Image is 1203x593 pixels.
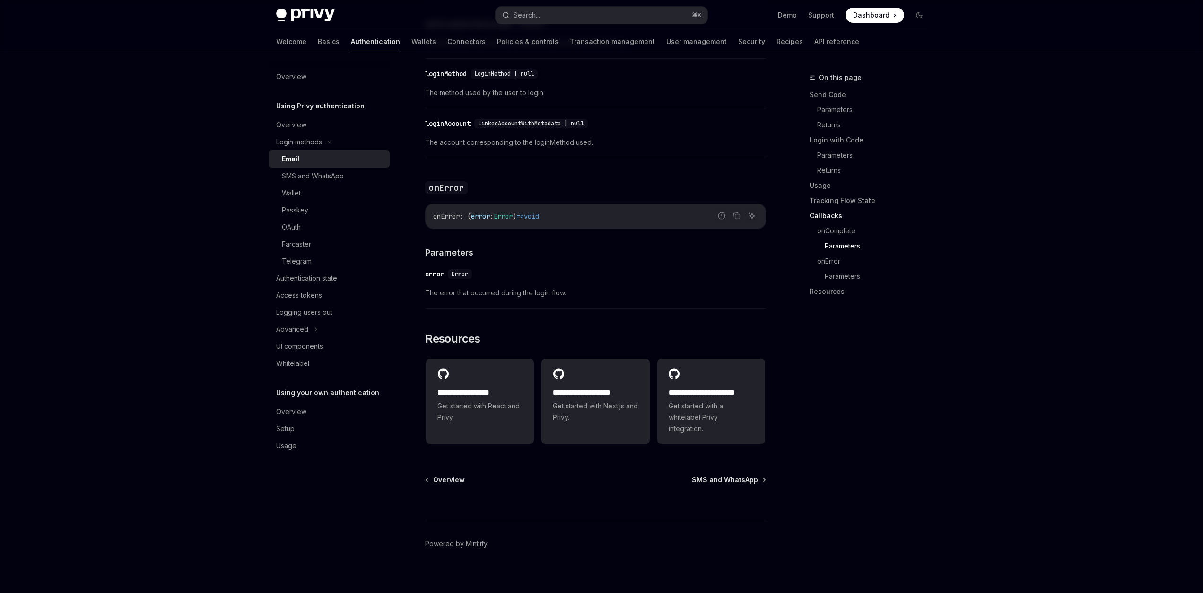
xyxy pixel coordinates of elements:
h5: Using your own authentication [276,387,379,398]
div: Passkey [282,204,308,216]
code: onError [425,181,468,194]
a: Overview [269,68,390,85]
div: Usage [276,440,296,451]
span: Error [452,270,468,278]
h5: Using Privy authentication [276,100,365,112]
div: UI components [276,341,323,352]
a: Wallets [411,30,436,53]
a: Passkey [269,202,390,219]
div: Authentication state [276,273,337,284]
div: OAuth [282,221,301,233]
a: Usage [269,437,390,454]
div: Farcaster [282,239,311,250]
div: Logging users out [276,307,332,318]
span: ⌘ K [692,11,702,19]
a: Parameters [810,269,934,284]
a: Policies & controls [497,30,558,53]
span: error [471,212,490,221]
img: dark logo [276,9,335,22]
div: loginAccount [425,119,471,128]
div: Access tokens [276,290,322,301]
div: error [425,269,444,279]
a: Setup [269,420,390,437]
a: Parameters [810,148,934,163]
div: Overview [276,71,306,82]
div: Email [282,153,299,165]
a: Recipes [776,30,803,53]
div: Wallet [282,187,301,199]
span: SMS and WhatsApp [692,475,758,485]
a: Send Code [810,87,934,102]
div: Telegram [282,256,312,267]
span: => [516,212,524,221]
button: Login methods [269,133,390,150]
a: Resources [810,284,934,299]
div: Search... [514,9,540,21]
div: Overview [276,406,306,417]
div: SMS and WhatsApp [282,170,344,182]
div: Setup [276,423,295,434]
a: Welcome [276,30,306,53]
span: LinkedAccountWithMetadata | null [478,120,584,127]
a: Parameters [810,239,934,254]
a: Dashboard [846,8,904,23]
a: Callbacks [810,208,934,223]
span: Parameters [425,246,473,259]
a: Connectors [447,30,486,53]
span: The account corresponding to the loginMethod used. [425,137,766,148]
a: Email [269,150,390,168]
a: Security [738,30,765,53]
a: onComplete [810,223,934,239]
a: Basics [318,30,340,53]
a: Overview [269,116,390,133]
a: Authentication [351,30,400,53]
a: Usage [810,178,934,193]
span: Error [494,212,513,221]
button: Ask AI [746,210,758,222]
div: Overview [276,119,306,131]
a: UI components [269,338,390,355]
span: : [490,212,494,221]
a: SMS and WhatsApp [269,168,390,185]
div: Advanced [276,324,308,335]
a: Farcaster [269,236,390,253]
a: Returns [810,117,934,133]
span: void [524,212,539,221]
button: Toggle dark mode [912,8,927,23]
a: OAuth [269,219,390,236]
span: : ( [460,212,471,221]
span: LoginMethod | null [474,70,534,78]
button: Report incorrect code [715,210,728,222]
span: The method used by the user to login. [425,87,766,98]
a: Overview [426,475,465,485]
a: User management [666,30,727,53]
div: Whitelabel [276,358,309,369]
a: Tracking Flow State [810,193,934,208]
a: API reference [814,30,859,53]
a: Wallet [269,185,390,202]
span: Overview [433,475,465,485]
a: Overview [269,403,390,420]
button: Copy the contents from the code block [731,210,743,222]
a: Support [808,10,834,20]
button: Advanced [269,321,390,338]
button: Search...⌘K [496,7,707,24]
span: Get started with a whitelabel Privy integration. [669,400,754,434]
span: On this page [819,72,862,83]
a: Whitelabel [269,355,390,372]
span: The error that occurred during the login flow. [425,287,766,299]
div: Login methods [276,136,322,148]
a: Authentication state [269,270,390,287]
a: Returns [810,163,934,178]
a: onError [810,254,934,269]
a: Access tokens [269,287,390,304]
a: SMS and WhatsApp [692,475,765,485]
a: Telegram [269,253,390,270]
span: Resources [425,331,480,346]
span: onError [433,212,460,221]
a: Parameters [810,102,934,117]
a: Login with Code [810,133,934,148]
a: Logging users out [269,304,390,321]
span: Get started with Next.js and Privy. [553,400,638,423]
a: Powered by Mintlify [425,539,488,549]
